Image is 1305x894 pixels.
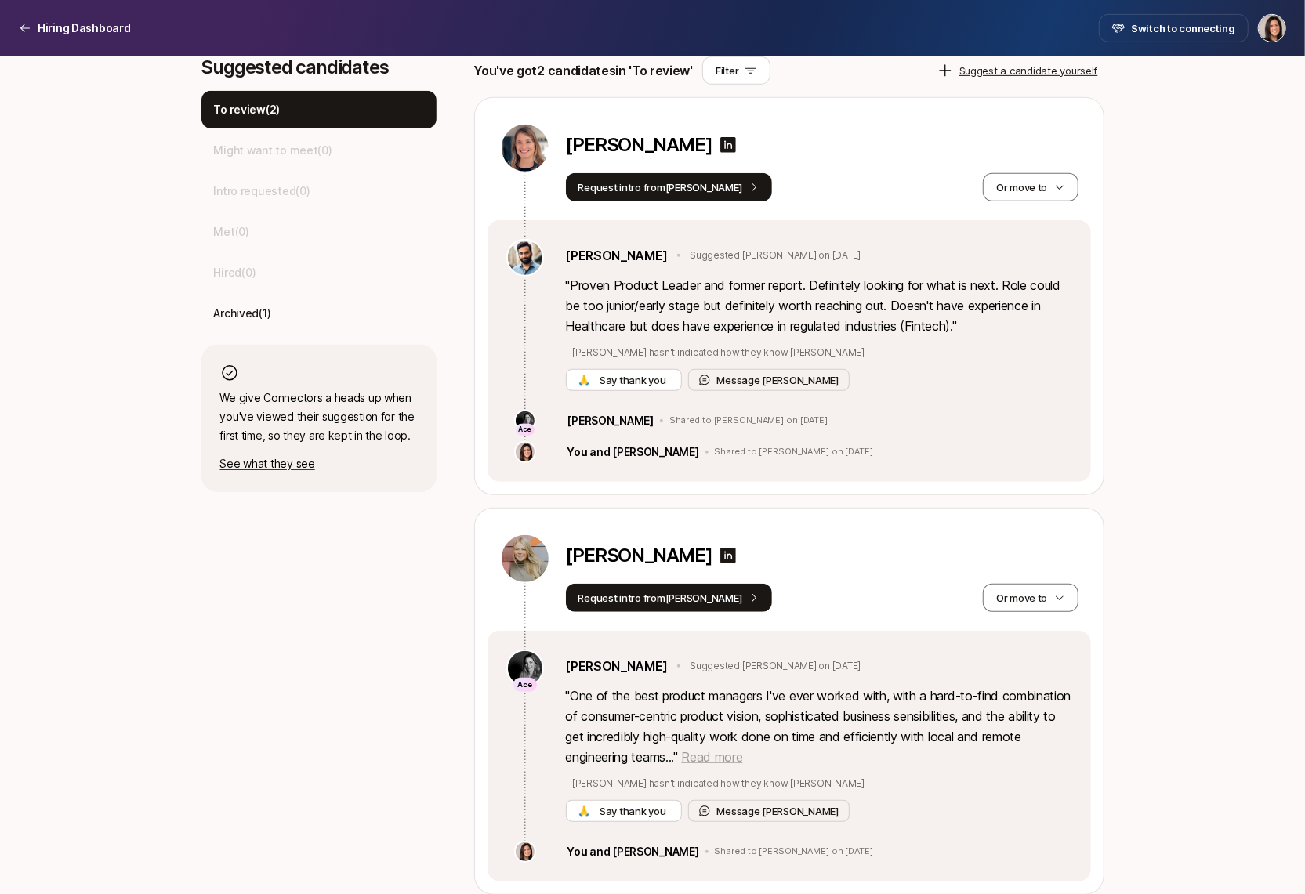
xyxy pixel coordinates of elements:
p: [PERSON_NAME] [567,411,654,430]
p: We give Connectors a heads up when you've viewed their suggestion for the first time, so they are... [220,389,418,445]
button: 🙏 Say thank you [566,800,682,822]
p: Hiring Dashboard [38,19,131,38]
button: Switch to connecting [1099,14,1249,42]
p: See what they see [220,454,418,473]
span: Switch to connecting [1131,20,1235,36]
p: You and [PERSON_NAME] [567,443,699,461]
img: 9c0179f1_9733_4808_aec3_bba3e53e0273.jpg [502,125,549,172]
p: [PERSON_NAME] [566,134,712,156]
img: Eleanor Morgan [1259,15,1285,42]
button: Request intro from[PERSON_NAME] [566,584,773,612]
p: - [PERSON_NAME] hasn't indicated how they know [PERSON_NAME] [566,776,1072,791]
p: Shared to [PERSON_NAME] on [DATE] [669,415,828,426]
img: 407de850_77b5_4b3d_9afd_7bcde05681ca.jpg [508,241,542,275]
p: To review ( 2 ) [214,100,281,119]
p: " One of the best product managers I've ever worked with, with a hard-to-find combination of cons... [566,686,1072,767]
img: 1f3675ea_702b_40b2_8d70_615ff8601581.jpg [516,411,535,430]
p: - [PERSON_NAME] hasn't indicated how they know [PERSON_NAME] [566,346,1072,360]
p: Suggested [PERSON_NAME] on [DATE] [690,248,861,262]
img: 1f3675ea_702b_40b2_8d70_615ff8601581.jpg [508,651,542,686]
button: Message [PERSON_NAME] [688,800,850,822]
button: Or move to [983,584,1078,612]
p: Ace [519,425,532,435]
p: Hired ( 0 ) [214,263,256,282]
p: Suggested candidates [201,56,437,78]
button: Or move to [983,173,1078,201]
p: Ace [518,679,533,692]
p: Might want to meet ( 0 ) [214,141,332,160]
span: Say thank you [596,803,669,819]
p: You and [PERSON_NAME] [567,842,699,861]
p: Shared to [PERSON_NAME] on [DATE] [715,846,873,857]
a: [PERSON_NAME] [566,656,669,676]
img: 9fa0cc74_0183_43ed_9539_2f196db19343.jpg [502,535,549,582]
p: Met ( 0 ) [214,223,249,241]
p: Intro requested ( 0 ) [214,182,310,201]
p: You've got 2 candidates in 'To review' [474,60,694,81]
img: 71d7b91d_d7cb_43b4_a7ea_a9b2f2cc6e03.jpg [516,443,535,461]
button: Eleanor Morgan [1258,14,1286,42]
button: Request intro from[PERSON_NAME] [566,173,773,201]
span: 🙏 [578,803,591,819]
p: Suggest a candidate yourself [959,63,1098,78]
p: Suggested [PERSON_NAME] on [DATE] [690,659,861,673]
img: 71d7b91d_d7cb_43b4_a7ea_a9b2f2cc6e03.jpg [516,842,535,861]
span: Say thank you [596,372,669,388]
p: " Proven Product Leader and former report. Definitely looking for what is next. Role could be too... [566,275,1072,336]
button: 🙏 Say thank you [566,369,682,391]
a: [PERSON_NAME] [566,245,669,266]
p: Archived ( 1 ) [214,304,271,323]
span: 🙏 [578,372,591,388]
button: Filter [702,56,770,85]
button: Message [PERSON_NAME] [688,369,850,391]
p: [PERSON_NAME] [566,545,712,566]
span: Read more [681,749,742,765]
p: Shared to [PERSON_NAME] on [DATE] [715,447,873,458]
